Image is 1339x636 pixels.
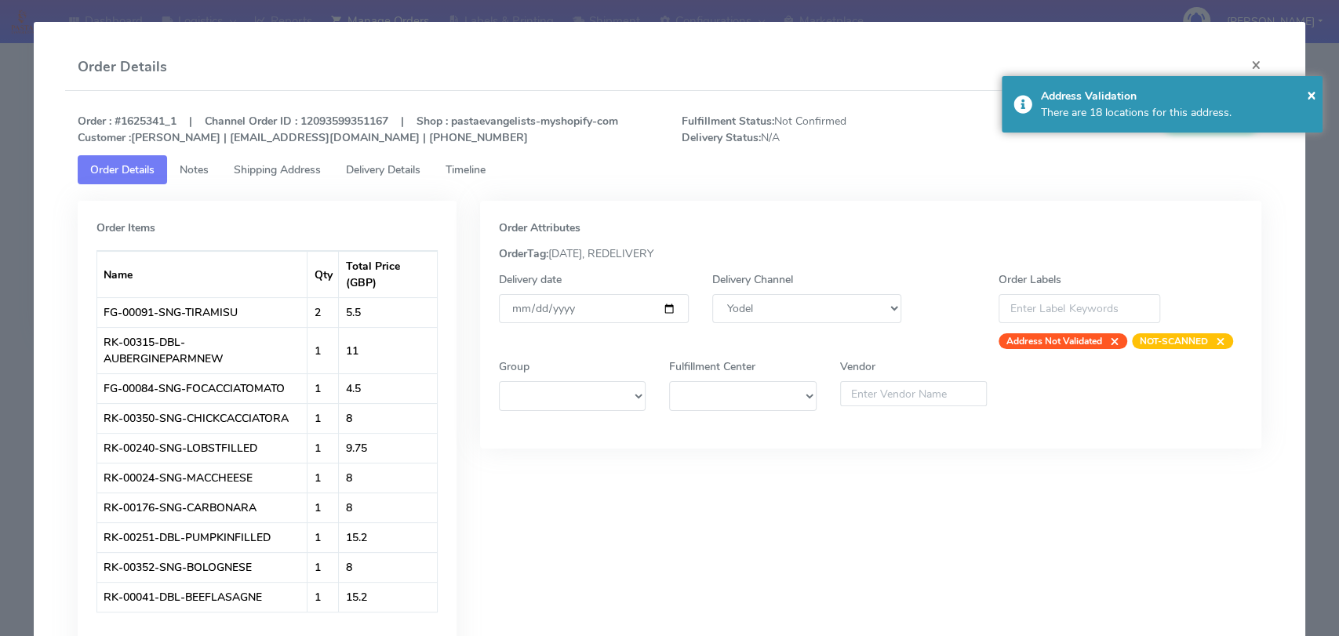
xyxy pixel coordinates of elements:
[307,433,339,463] td: 1
[669,358,755,375] label: Fulfillment Center
[1006,335,1102,347] strong: Address Not Validated
[307,463,339,492] td: 1
[97,251,307,297] th: Name
[1041,88,1312,104] div: Address Validation
[339,403,437,433] td: 8
[307,552,339,582] td: 1
[1208,333,1225,349] span: ×
[499,271,562,288] label: Delivery date
[307,522,339,552] td: 1
[1140,335,1208,347] strong: NOT-SCANNED
[97,327,307,373] td: RK-00315-DBL-AUBERGINEPARMNEW
[97,403,307,433] td: RK-00350-SNG-CHICKCACCIATORA
[499,358,529,375] label: Group
[97,492,307,522] td: RK-00176-SNG-CARBONARA
[339,327,437,373] td: 11
[681,114,773,129] strong: Fulfillment Status:
[307,492,339,522] td: 1
[97,522,307,552] td: RK-00251-DBL-PUMPKINFILLED
[840,381,987,406] input: Enter Vendor Name
[339,373,437,403] td: 4.5
[1041,104,1312,121] div: There are 18 locations for this address.
[339,433,437,463] td: 9.75
[712,271,793,288] label: Delivery Channel
[97,373,307,403] td: FG-00084-SNG-FOCACCIATOMATO
[307,251,339,297] th: Qty
[339,492,437,522] td: 8
[339,522,437,552] td: 15.2
[339,297,437,327] td: 5.5
[97,433,307,463] td: RK-00240-SNG-LOBSTFILLED
[96,220,155,235] strong: Order Items
[90,162,155,177] span: Order Details
[339,582,437,612] td: 15.2
[78,56,167,78] h4: Order Details
[97,297,307,327] td: FG-00091-SNG-TIRAMISU
[78,155,1261,184] ul: Tabs
[1239,44,1274,85] button: Close
[307,327,339,373] td: 1
[446,162,486,177] span: Timeline
[339,251,437,297] th: Total Price (GBP)
[487,245,1254,262] div: [DATE], REDELIVERY
[681,130,760,145] strong: Delivery Status:
[307,403,339,433] td: 1
[307,582,339,612] td: 1
[97,582,307,612] td: RK-00041-DBL-BEEFLASAGNE
[339,552,437,582] td: 8
[97,552,307,582] td: RK-00352-SNG-BOLOGNESE
[1306,84,1315,105] span: ×
[234,162,321,177] span: Shipping Address
[180,162,209,177] span: Notes
[1102,333,1119,349] span: ×
[307,373,339,403] td: 1
[669,113,971,146] span: Not Confirmed N/A
[78,130,131,145] strong: Customer :
[97,463,307,492] td: RK-00024-SNG-MACCHEESE
[840,358,875,375] label: Vendor
[307,297,339,327] td: 2
[346,162,420,177] span: Delivery Details
[999,271,1061,288] label: Order Labels
[499,246,548,261] strong: OrderTag:
[78,114,618,145] strong: Order : #1625341_1 | Channel Order ID : 12093599351167 | Shop : pastaevangelists-myshopify-com [P...
[1306,83,1315,107] button: Close
[499,220,580,235] strong: Order Attributes
[339,463,437,492] td: 8
[999,294,1160,323] input: Enter Label Keywords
